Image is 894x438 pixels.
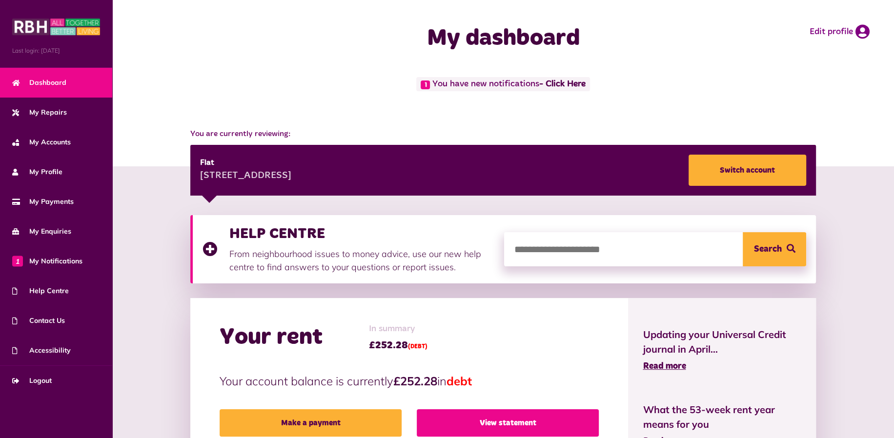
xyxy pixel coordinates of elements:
span: £252.28 [369,338,427,353]
span: In summary [369,322,427,336]
span: My Repairs [12,107,67,118]
span: Dashboard [12,78,66,88]
div: [STREET_ADDRESS] [200,169,291,183]
span: What the 53-week rent year means for you [643,402,801,432]
span: My Profile [12,167,62,177]
h3: HELP CENTRE [229,225,494,242]
span: Accessibility [12,345,71,356]
span: You are currently reviewing: [190,128,816,140]
span: Last login: [DATE] [12,46,100,55]
a: Make a payment [220,409,402,437]
p: From neighbourhood issues to money advice, use our new help centre to find answers to your questi... [229,247,494,274]
span: My Payments [12,197,74,207]
span: Search [753,232,781,266]
span: 1 [12,256,23,266]
span: 1 [421,80,430,89]
p: Your account balance is currently in [220,372,599,390]
a: Switch account [689,155,806,186]
span: You have new notifications [416,77,589,91]
span: Help Centre [12,286,69,296]
div: Flat [200,157,291,169]
span: debt [447,374,472,388]
a: View statement [417,409,599,437]
span: Logout [12,376,52,386]
span: My Enquiries [12,226,71,237]
span: Contact Us [12,316,65,326]
span: Updating your Universal Credit journal in April... [643,327,801,357]
span: My Accounts [12,137,71,147]
h2: Your rent [220,323,323,352]
button: Search [743,232,806,266]
h1: My dashboard [318,24,689,53]
span: My Notifications [12,256,82,266]
a: - Click Here [539,80,586,89]
a: Edit profile [810,24,870,39]
span: (DEBT) [408,344,427,350]
strong: £252.28 [393,374,437,388]
span: Read more [643,362,686,371]
a: Updating your Universal Credit journal in April... Read more [643,327,801,373]
img: MyRBH [12,17,100,37]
